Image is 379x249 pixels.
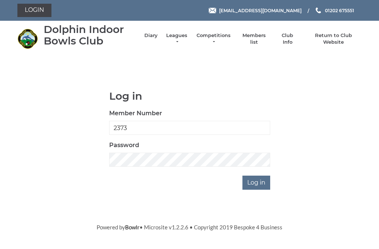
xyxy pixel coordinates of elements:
a: Club Info [277,32,298,46]
a: Competitions [196,32,231,46]
img: Dolphin Indoor Bowls Club [17,29,38,49]
span: 01202 675551 [325,7,354,13]
span: [EMAIL_ADDRESS][DOMAIN_NAME] [219,7,302,13]
div: Dolphin Indoor Bowls Club [44,24,137,47]
a: Members list [238,32,269,46]
a: Login [17,4,51,17]
a: Email [EMAIL_ADDRESS][DOMAIN_NAME] [209,7,302,14]
label: Member Number [109,109,162,118]
a: Leagues [165,32,188,46]
a: Bowlr [125,224,140,230]
label: Password [109,141,139,150]
a: Diary [144,32,158,39]
input: Log in [242,176,270,190]
span: Powered by • Microsite v1.2.2.6 • Copyright 2019 Bespoke 4 Business [97,224,282,230]
a: Phone us 01202 675551 [315,7,354,14]
h1: Log in [109,90,270,102]
img: Email [209,8,216,13]
img: Phone us [316,7,321,13]
a: Return to Club Website [306,32,362,46]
